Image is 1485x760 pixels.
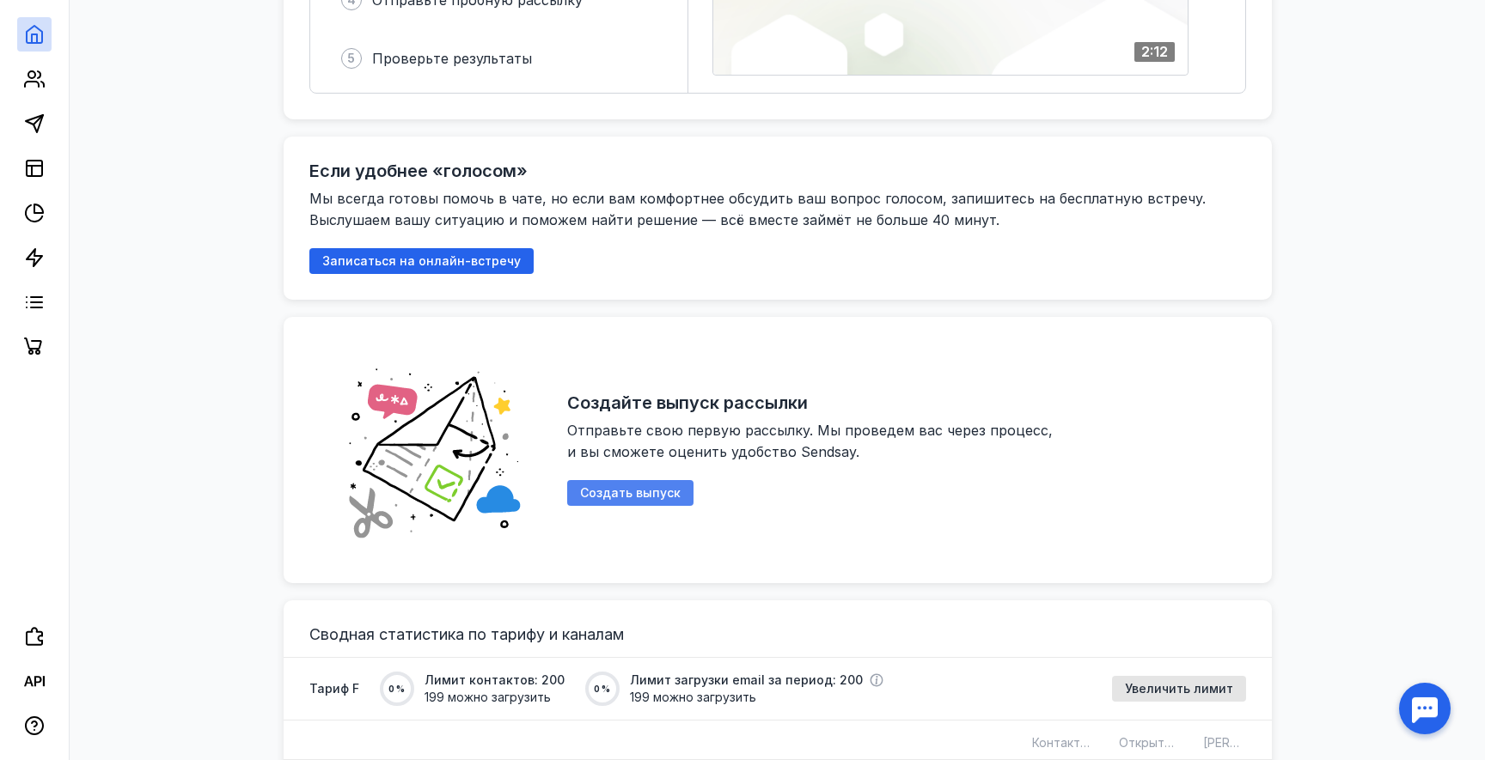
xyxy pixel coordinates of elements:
h2: Создайте выпуск рассылки [567,392,808,413]
span: 199 можно загрузить [630,689,883,706]
button: Записаться на онлайн-встречу [309,248,534,274]
span: Создать выпуск [580,486,681,501]
span: Отправьте свою первую рассылку. Мы проведем вас через процесс, и вы сможете оценить удобство Send... [567,422,1057,460]
span: Лимит загрузки email за период: 200 [630,672,863,689]
span: Мы всегда готовы помочь в чате, но если вам комфортнее обсудить ваш вопрос голосом, запишитесь на... [309,190,1210,228]
h3: Сводная статистика по тарифу и каналам [309,626,1246,643]
a: Записаться на онлайн-встречу [309,253,534,268]
span: [PERSON_NAME] [1203,735,1300,750]
span: 5 [347,50,355,67]
span: Контактов [1032,735,1095,750]
span: Открытий [1119,735,1178,750]
button: Создать выпуск [567,480,694,506]
span: Тариф F [309,680,359,697]
span: 199 можно загрузить [425,689,565,706]
h2: Если удобнее «голосом» [309,161,528,181]
span: Лимит контактов: 200 [425,672,565,689]
span: Записаться на онлайн-встречу [322,254,521,269]
img: abd19fe006828e56528c6cd305e49c57.png [327,343,541,557]
button: Увеличить лимит [1112,676,1246,702]
span: Увеличить лимит [1125,682,1233,696]
span: Проверьте результаты [372,50,532,67]
div: 2:12 [1134,42,1175,62]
